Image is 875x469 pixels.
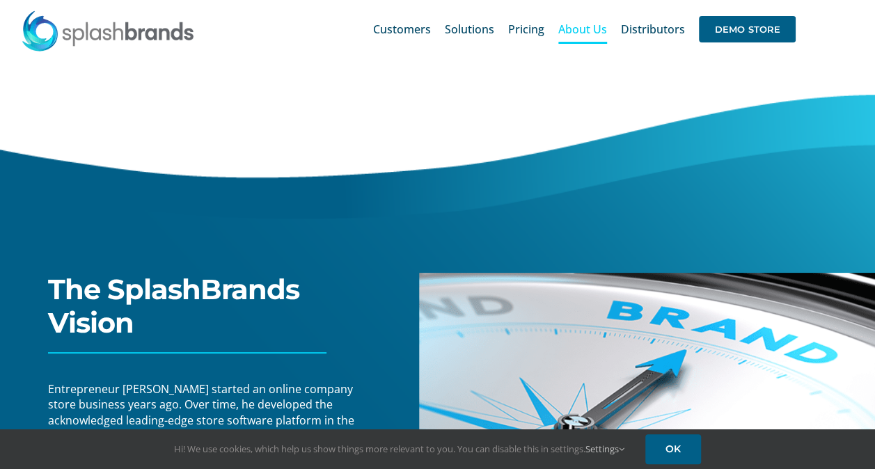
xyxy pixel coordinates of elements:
[445,24,494,35] span: Solutions
[48,381,354,443] span: Entrepreneur [PERSON_NAME] started an online company store business years ago. Over time, he deve...
[558,24,607,35] span: About Us
[21,10,195,51] img: SplashBrands.com Logo
[699,16,796,42] span: DEMO STORE
[373,7,431,51] a: Customers
[373,7,796,51] nav: Main Menu
[645,434,701,464] a: OK
[585,443,624,455] a: Settings
[373,24,431,35] span: Customers
[621,24,685,35] span: Distributors
[508,7,544,51] a: Pricing
[699,7,796,51] a: DEMO STORE
[48,272,299,340] span: The SplashBrands Vision
[621,7,685,51] a: Distributors
[174,443,624,455] span: Hi! We use cookies, which help us show things more relevant to you. You can disable this in setti...
[508,24,544,35] span: Pricing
